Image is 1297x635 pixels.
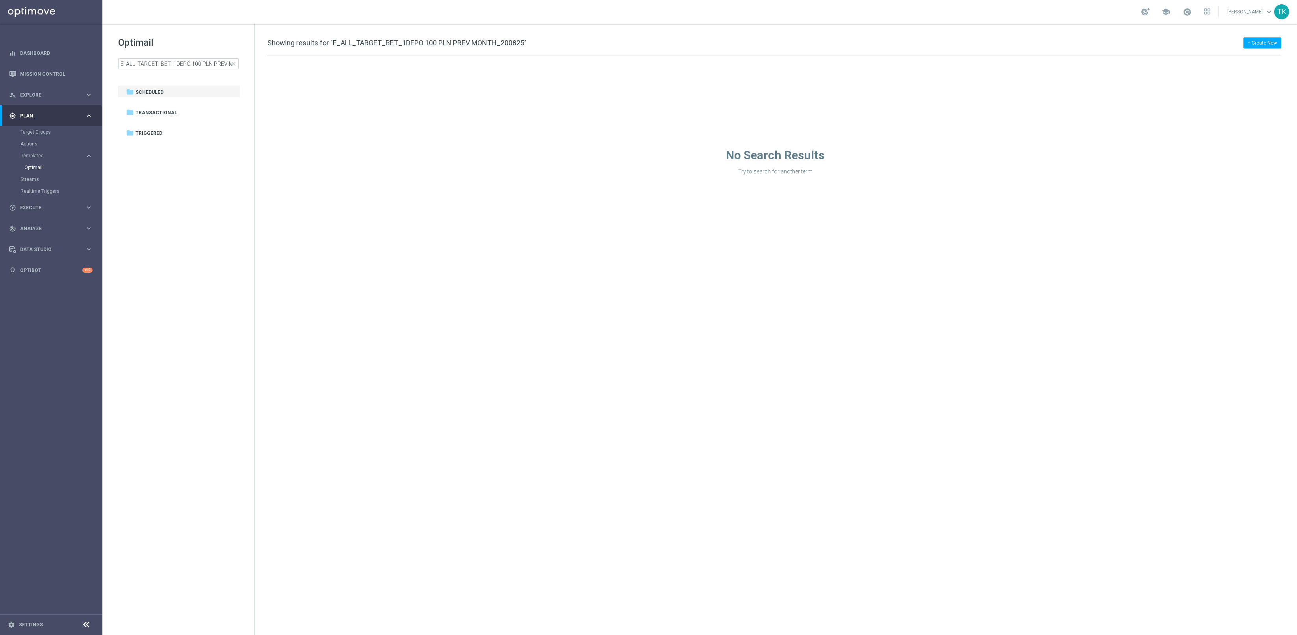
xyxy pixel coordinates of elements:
div: Templates [20,150,102,173]
a: Optibot [20,260,82,281]
span: school [1162,7,1170,16]
a: Realtime Triggers [20,188,82,194]
i: keyboard_arrow_right [85,112,93,119]
div: +10 [82,268,93,273]
h1: Optimail [118,36,239,49]
button: Templates keyboard_arrow_right [20,153,93,159]
i: folder [126,108,134,116]
button: equalizer Dashboard [9,50,93,56]
div: Actions [20,138,102,150]
span: Try to search for another term [738,168,813,175]
i: settings [8,621,15,628]
div: Templates [21,153,85,158]
a: Target Groups [20,129,82,135]
a: Dashboard [20,43,93,63]
i: folder [126,88,134,96]
i: keyboard_arrow_right [85,246,93,253]
button: Data Studio keyboard_arrow_right [9,246,93,253]
div: Data Studio [9,246,85,253]
a: Mission Control [20,63,93,84]
div: Analyze [9,225,85,232]
span: Scheduled [135,89,163,96]
div: Plan [9,112,85,119]
span: Analyze [20,226,85,231]
button: gps_fixed Plan keyboard_arrow_right [9,113,93,119]
button: person_search Explore keyboard_arrow_right [9,92,93,98]
span: close [230,61,237,67]
i: play_circle_outline [9,204,16,211]
span: Plan [20,114,85,118]
div: Mission Control [9,63,93,84]
i: keyboard_arrow_right [85,91,93,99]
i: person_search [9,91,16,99]
i: keyboard_arrow_right [85,204,93,211]
span: Triggered [135,130,162,137]
i: folder [126,129,134,137]
div: Dashboard [9,43,93,63]
div: Streams [20,173,102,185]
a: Actions [20,141,82,147]
a: Optimail [24,164,82,171]
div: Optimail [24,162,102,173]
span: Data Studio [20,247,85,252]
i: lightbulb [9,267,16,274]
span: keyboard_arrow_down [1265,7,1273,16]
span: Showing results for "E_ALL_TARGET_BET_1DEPO 100 PLN PREV MONTH_200825" [267,39,527,47]
i: keyboard_arrow_right [85,225,93,232]
span: Transactional [135,109,177,116]
a: [PERSON_NAME]keyboard_arrow_down [1226,6,1274,18]
div: Realtime Triggers [20,185,102,197]
i: gps_fixed [9,112,16,119]
button: lightbulb Optibot +10 [9,267,93,274]
input: Search Template [118,58,239,69]
span: Explore [20,93,85,97]
button: Mission Control [9,71,93,77]
i: keyboard_arrow_right [85,152,93,160]
div: Target Groups [20,126,102,138]
button: play_circle_outline Execute keyboard_arrow_right [9,205,93,211]
div: TK [1274,4,1289,19]
button: + Create New [1243,37,1281,48]
i: equalizer [9,50,16,57]
a: Settings [19,622,43,627]
div: Explore [9,91,85,99]
span: Templates [21,153,77,158]
a: Streams [20,176,82,182]
span: No Search Results [726,148,824,162]
div: Optibot [9,260,93,281]
div: Execute [9,204,85,211]
span: Execute [20,205,85,210]
i: track_changes [9,225,16,232]
button: track_changes Analyze keyboard_arrow_right [9,225,93,232]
